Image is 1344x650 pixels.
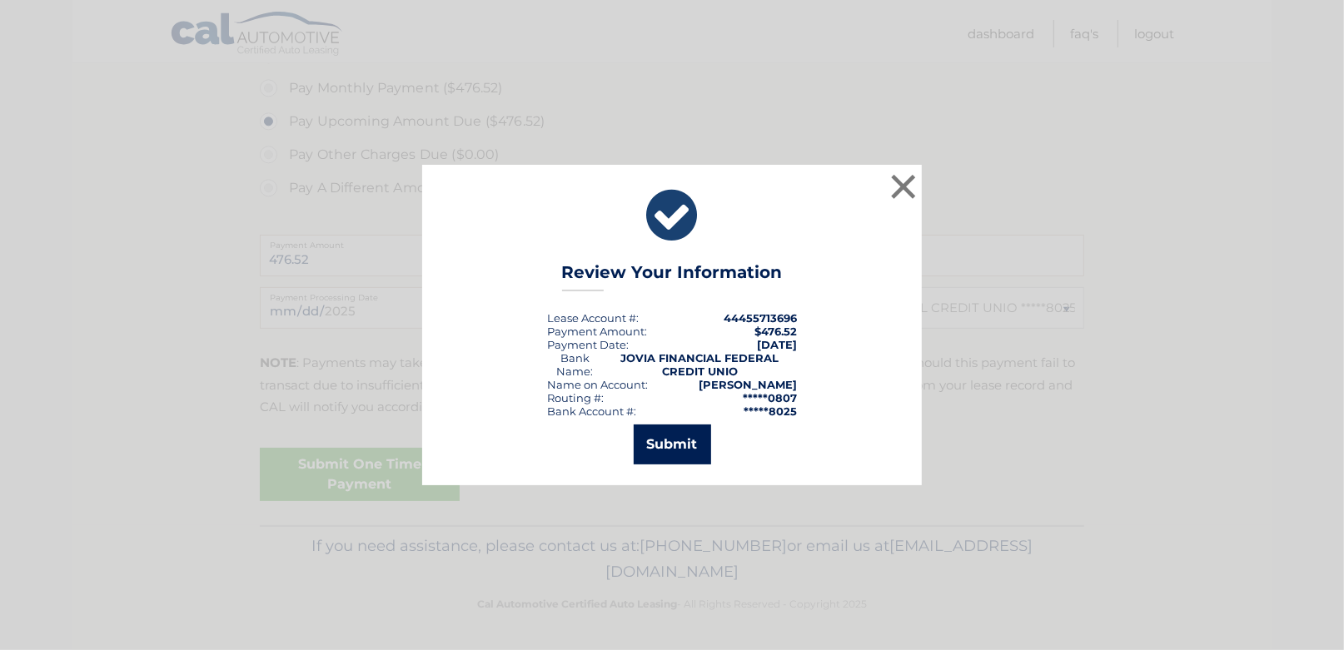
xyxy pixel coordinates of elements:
[887,170,920,203] button: ×
[547,378,648,391] div: Name on Account:
[547,325,647,338] div: Payment Amount:
[724,311,797,325] strong: 44455713696
[547,391,604,404] div: Routing #:
[547,311,639,325] div: Lease Account #:
[547,351,603,378] div: Bank Name:
[547,338,626,351] span: Payment Date
[621,351,779,378] strong: JOVIA FINANCIAL FEDERAL CREDIT UNIO
[547,404,636,418] div: Bank Account #:
[699,378,797,391] strong: [PERSON_NAME]
[634,424,711,464] button: Submit
[547,338,629,351] div: :
[757,338,797,351] span: [DATE]
[754,325,797,338] span: $476.52
[562,262,783,291] h3: Review Your Information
